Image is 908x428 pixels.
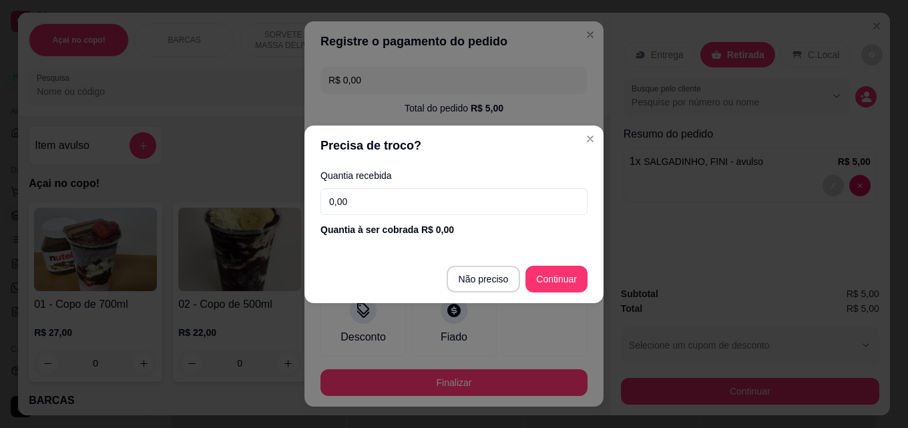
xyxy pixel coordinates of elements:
[320,171,588,180] label: Quantia recebida
[320,223,588,236] div: Quantia à ser cobrada R$ 0,00
[580,128,601,150] button: Close
[447,266,521,292] button: Não preciso
[525,266,588,292] button: Continuar
[304,126,604,166] header: Precisa de troco?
